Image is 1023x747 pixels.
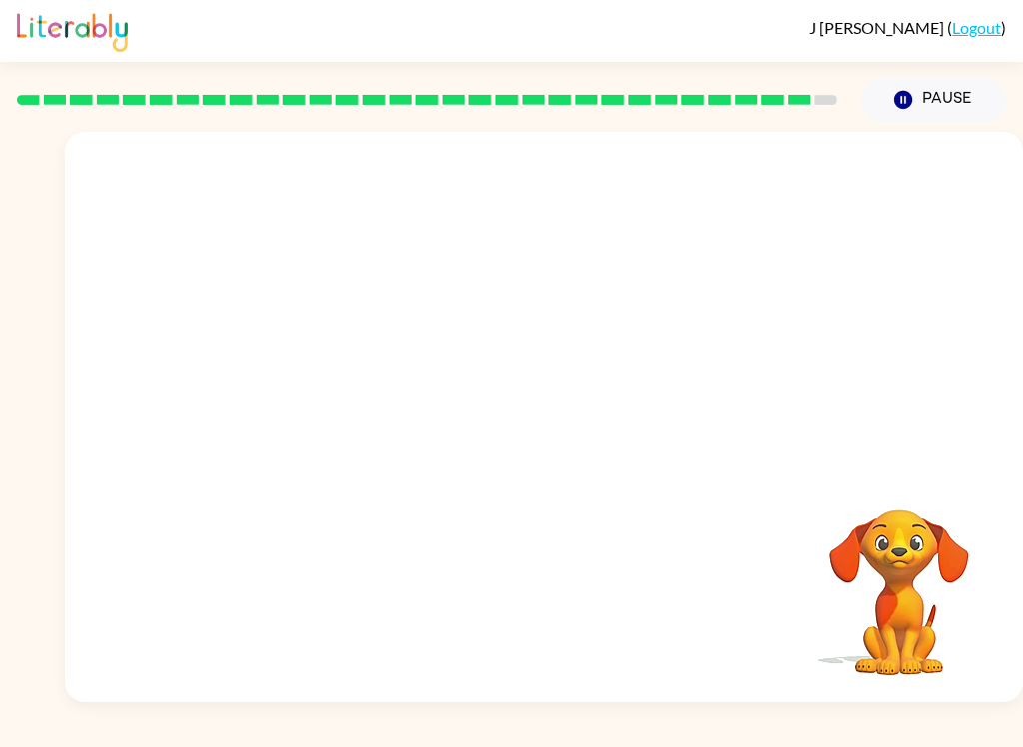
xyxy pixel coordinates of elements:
span: J [PERSON_NAME] [809,18,947,37]
a: Logout [952,18,1001,37]
img: Literably [17,8,128,52]
button: Pause [861,77,1006,123]
div: ( ) [809,18,1006,37]
video: Your browser must support playing .mp4 files to use Literably. Please try using another browser. [799,478,999,678]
